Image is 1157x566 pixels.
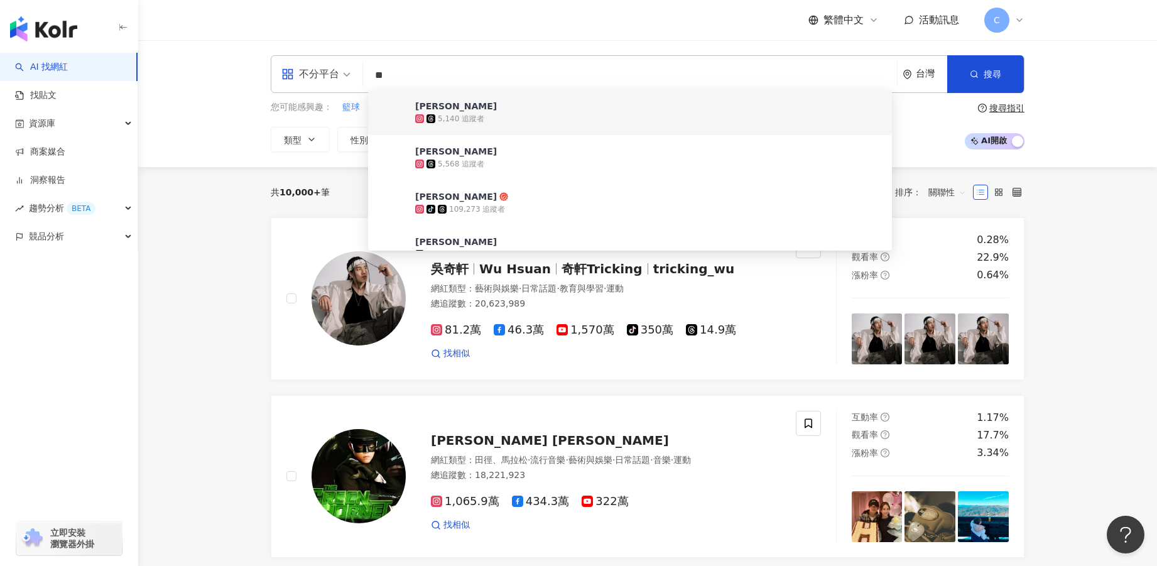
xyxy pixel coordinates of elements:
span: 互動率 [492,135,519,145]
span: 81.2萬 [431,324,481,337]
img: KOL Avatar [312,251,406,346]
a: 找貼文 [15,89,57,102]
span: 1,570萬 [557,324,614,337]
img: post-image [852,313,903,364]
span: 繁體中文 [823,13,864,27]
div: 0.28% [977,233,1009,247]
span: C [994,13,1000,27]
div: 網紅類型 ： [431,283,781,295]
div: 22.9% [977,251,1009,264]
span: 搜尋 [984,69,1001,79]
span: 田徑、馬拉松 [475,455,528,465]
a: chrome extension立即安裝 瀏覽器外掛 [16,521,122,555]
span: · [612,455,615,465]
a: 找相似 [431,347,470,360]
button: 韓網 [416,101,435,114]
span: 找相似 [443,519,470,531]
span: question-circle [881,449,889,457]
span: · [650,455,653,465]
span: 14.9萬 [686,324,736,337]
div: 總追蹤數 ： 20,623,989 [431,298,781,310]
span: 322萬 [582,495,628,508]
div: 搜尋指引 [989,103,1024,113]
span: 奇軒Tricking [562,261,643,276]
span: 46.3萬 [494,324,544,337]
span: · [565,455,568,465]
span: 更多篩選 [759,134,794,144]
button: 觀看率 [555,127,622,152]
span: 藝術與娛樂 [475,283,519,293]
span: rise [15,204,24,213]
span: [PERSON_NAME] [PERSON_NAME] [431,433,669,448]
span: 合作費用預估 [643,135,696,145]
span: 日常話題 [521,283,557,293]
span: · [557,283,559,293]
span: appstore [281,68,294,80]
span: 您可能感興趣： [271,101,332,114]
span: · [671,455,673,465]
span: 吳奇軒 [431,261,469,276]
button: 合作費用預估 [630,127,724,152]
div: 1.17% [977,411,1009,425]
div: BETA [67,202,95,215]
span: 藝術與娛樂 [568,455,612,465]
span: 漲粉率 [852,448,878,458]
span: environment [903,70,912,79]
span: Wu Hsuan [479,261,551,276]
span: 關聯性 [928,182,966,202]
button: 籃球 [342,101,361,114]
span: · [604,283,606,293]
a: 商案媒合 [15,146,65,158]
img: KOL Avatar [312,429,406,523]
span: 350萬 [627,324,673,337]
a: KOL Avatar[PERSON_NAME] [PERSON_NAME]網紅類型：田徑、馬拉松·流行音樂·藝術與娛樂·日常話題·音樂·運動總追蹤數：18,221,9231,065.9萬434.... [271,395,1024,558]
button: 中華職棒 [370,101,406,114]
span: 音樂 [653,455,671,465]
button: 性別 [337,127,396,152]
span: 追蹤數 [417,135,443,145]
span: 韓網 [416,101,434,114]
a: 找相似 [431,519,470,531]
span: question-circle [881,430,889,439]
span: 活動訊息 [919,14,959,26]
span: question-circle [881,253,889,261]
div: 3.34% [977,446,1009,460]
iframe: Help Scout Beacon - Open [1107,516,1144,553]
span: 觀看率 [568,135,594,145]
div: 17.7% [977,428,1009,442]
img: chrome extension [20,528,45,548]
span: question-circle [881,235,889,244]
span: 1,065.9萬 [431,495,499,508]
span: 10,000+ [280,187,321,197]
span: 流行音樂 [530,455,565,465]
img: post-image [958,313,1009,364]
span: 性別 [350,135,368,145]
div: 排序： [895,182,973,202]
button: 類型 [271,127,330,152]
span: 韓國潮流 [445,101,480,114]
div: 0.64% [977,268,1009,282]
a: 洞察報告 [15,174,65,187]
button: 搜尋 [947,55,1024,93]
span: 中華職棒 [371,101,406,114]
span: 教育與學習 [560,283,604,293]
div: 台灣 [916,68,947,79]
span: · [528,455,530,465]
button: 更多篩選 [732,127,807,152]
span: 籃球 [342,101,360,114]
div: 網紅類型 ： [431,454,781,467]
img: post-image [904,313,955,364]
span: 互動率 [852,234,878,244]
button: 追蹤數 [404,127,472,152]
button: 韓國潮流 [444,101,481,114]
span: 觀看率 [852,430,878,440]
span: 立即安裝 瀏覽器外掛 [50,527,94,550]
a: searchAI 找網紅 [15,61,68,73]
span: 觀看率 [852,252,878,262]
a: KOL Avatar吳奇軒Wu Hsuan奇軒Trickingtricking_wu網紅類型：藝術與娛樂·日常話題·教育與學習·運動總追蹤數：20,623,98981.2萬46.3萬1,570萬... [271,217,1024,380]
span: 競品分析 [29,222,64,251]
span: question-circle [881,413,889,422]
span: tricking_wu [653,261,735,276]
span: 互動率 [852,412,878,422]
span: question-circle [881,271,889,280]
